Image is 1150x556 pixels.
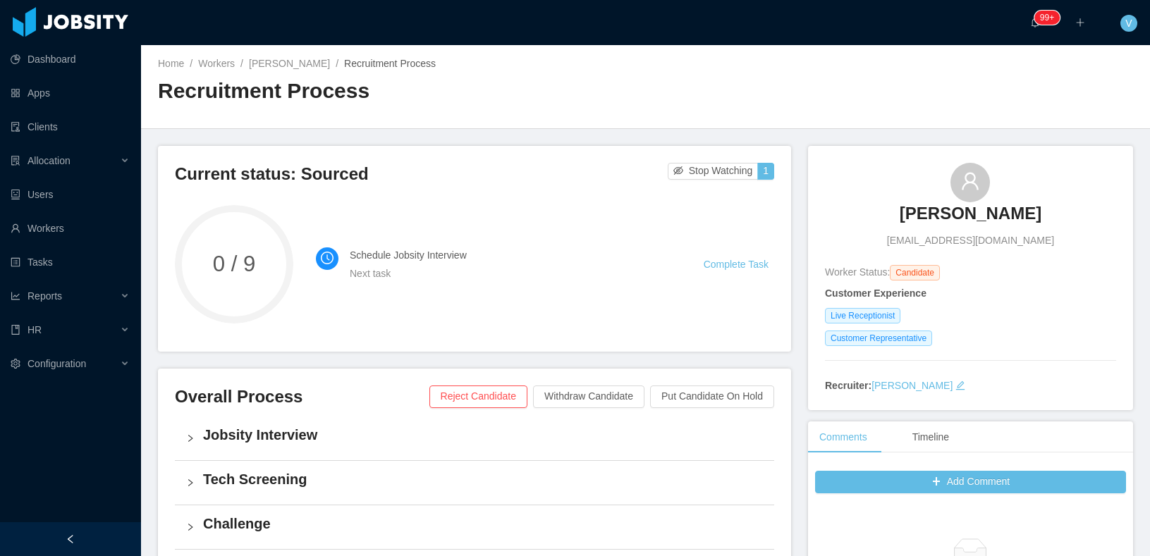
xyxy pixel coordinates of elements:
[175,385,429,408] h3: Overall Process
[344,58,436,69] span: Recruitment Process
[158,77,646,106] h2: Recruitment Process
[825,330,932,346] span: Customer Representative
[955,381,965,390] i: icon: edit
[11,248,130,276] a: icon: profileTasks
[27,324,42,335] span: HR
[887,233,1054,248] span: [EMAIL_ADDRESS][DOMAIN_NAME]
[175,461,774,505] div: icon: rightTech Screening
[825,380,871,391] strong: Recruiter:
[825,266,890,278] span: Worker Status:
[158,58,184,69] a: Home
[808,421,879,453] div: Comments
[11,359,20,369] i: icon: setting
[815,471,1126,493] button: icon: plusAdd Comment
[11,156,20,166] i: icon: solution
[203,425,763,445] h4: Jobsity Interview
[175,253,293,275] span: 0 / 9
[350,247,670,263] h4: Schedule Jobsity Interview
[668,163,759,180] button: icon: eye-invisibleStop Watching
[186,478,195,487] i: icon: right
[960,171,980,191] i: icon: user
[871,380,953,391] a: [PERSON_NAME]
[757,163,774,180] button: 1
[186,434,195,443] i: icon: right
[900,202,1041,225] h3: [PERSON_NAME]
[198,58,235,69] a: Workers
[533,385,644,408] button: Withdraw Candidate
[336,58,338,69] span: /
[1034,11,1060,25] sup: 255
[825,288,926,299] strong: Customer Experience
[900,202,1041,233] a: [PERSON_NAME]
[429,385,527,408] button: Reject Candidate
[350,266,670,281] div: Next task
[27,358,86,369] span: Configuration
[890,265,940,280] span: Candidate
[175,416,774,460] div: icon: rightJobsity Interview
[240,58,243,69] span: /
[650,385,774,408] button: Put Candidate On Hold
[186,523,195,531] i: icon: right
[11,45,130,73] a: icon: pie-chartDashboard
[1125,15,1132,32] span: V
[175,505,774,549] div: icon: rightChallenge
[27,155,71,166] span: Allocation
[1030,18,1040,27] i: icon: bell
[249,58,330,69] a: [PERSON_NAME]
[11,180,130,209] a: icon: robotUsers
[11,79,130,107] a: icon: appstoreApps
[321,252,334,264] i: icon: clock-circle
[203,469,763,489] h4: Tech Screening
[901,421,960,453] div: Timeline
[11,214,130,242] a: icon: userWorkers
[1075,18,1085,27] i: icon: plus
[175,163,668,185] h3: Current status: Sourced
[11,291,20,301] i: icon: line-chart
[27,290,62,302] span: Reports
[704,259,769,270] a: Complete Task
[11,325,20,335] i: icon: book
[190,58,192,69] span: /
[11,113,130,141] a: icon: auditClients
[825,308,900,323] span: Live Receptionist
[203,514,763,533] h4: Challenge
